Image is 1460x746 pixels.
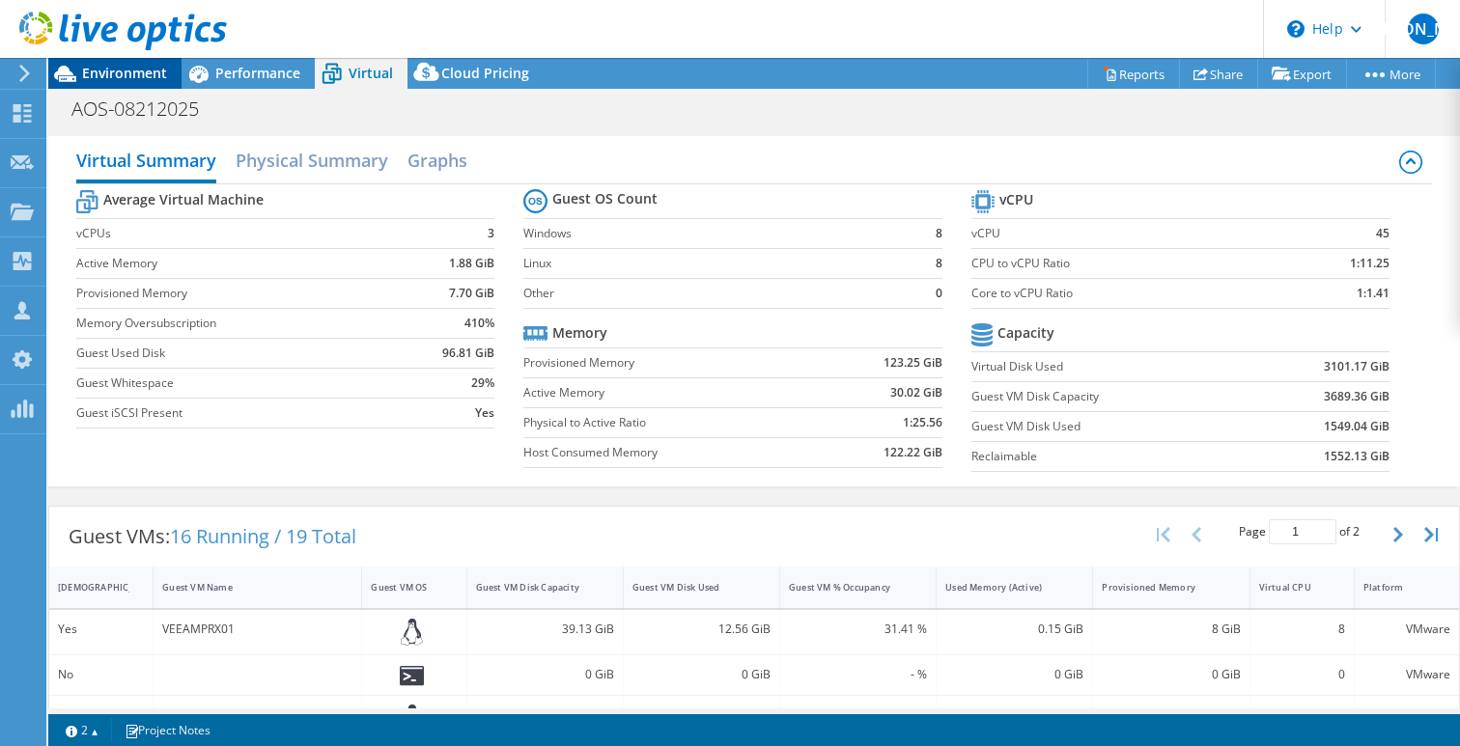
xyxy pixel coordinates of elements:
[971,224,1279,243] label: vCPU
[162,581,329,594] div: Guest VM Name
[488,224,494,243] b: 3
[884,353,942,373] b: 123.25 GiB
[76,373,404,393] label: Guest Whitespace
[523,383,820,402] label: Active Memory
[58,705,144,726] div: Yes
[523,224,921,243] label: Windows
[523,254,921,273] label: Linux
[236,141,388,180] h2: Physical Summary
[76,344,404,363] label: Guest Used Disk
[476,619,614,640] div: 39.13 GiB
[170,523,356,549] span: 16 Running / 19 Total
[1257,59,1347,89] a: Export
[999,190,1033,209] b: vCPU
[1363,705,1450,726] div: VMware
[1087,59,1180,89] a: Reports
[1324,357,1390,376] b: 3101.17 GiB
[971,357,1254,376] label: Virtual Disk Used
[523,284,921,303] label: Other
[76,284,404,303] label: Provisioned Memory
[58,619,144,640] div: Yes
[407,141,467,180] h2: Graphs
[1324,387,1390,406] b: 3689.36 GiB
[1102,705,1240,726] div: 0.13 GiB
[1376,224,1390,243] b: 45
[1363,664,1450,685] div: VMware
[464,314,494,333] b: 410%
[936,284,942,303] b: 0
[371,581,434,594] div: Guest VM OS
[632,581,747,594] div: Guest VM Disk Used
[1259,619,1345,640] div: 8
[82,64,167,82] span: Environment
[58,581,121,594] div: [DEMOGRAPHIC_DATA]
[997,323,1054,343] b: Capacity
[1179,59,1258,89] a: Share
[523,443,820,462] label: Host Consumed Memory
[476,664,614,685] div: 0 GiB
[162,619,352,640] div: VEEAMPRX01
[971,447,1254,466] label: Reclaimable
[523,353,820,373] label: Provisioned Memory
[1102,581,1217,594] div: Provisioned Memory
[449,254,494,273] b: 1.88 GiB
[1259,664,1345,685] div: 0
[58,664,144,685] div: No
[52,718,112,742] a: 2
[1102,619,1240,640] div: 8 GiB
[1408,14,1439,44] span: [PERSON_NAME]
[111,718,224,742] a: Project Notes
[76,141,216,183] h2: Virtual Summary
[936,254,942,273] b: 8
[1350,254,1390,273] b: 1:11.25
[475,403,494,423] b: Yes
[945,581,1060,594] div: Used Memory (Active)
[632,664,771,685] div: 0 GiB
[789,581,904,594] div: Guest VM % Occupancy
[76,254,404,273] label: Active Memory
[789,619,927,640] div: 31.41 %
[789,664,927,685] div: - %
[476,705,614,726] div: 1.93 GiB
[1357,284,1390,303] b: 1:1.41
[552,323,607,343] b: Memory
[49,507,376,566] div: Guest VMs:
[442,344,494,363] b: 96.81 GiB
[890,383,942,402] b: 30.02 GiB
[1346,59,1436,89] a: More
[449,284,494,303] b: 7.70 GiB
[1324,417,1390,436] b: 1549.04 GiB
[945,664,1083,685] div: 0 GiB
[632,619,771,640] div: 12.56 GiB
[76,314,404,333] label: Memory Oversubscription
[349,64,393,82] span: Virtual
[1239,519,1360,544] span: Page of
[162,705,352,726] div: vCLS-7dff240a-44d3-40a1-8239-95348df22117
[945,619,1083,640] div: 0.15 GiB
[1353,523,1360,539] span: 2
[552,189,658,208] b: Guest OS Count
[971,387,1254,406] label: Guest VM Disk Capacity
[1259,705,1345,726] div: 1
[1287,20,1305,38] svg: \n
[971,284,1279,303] label: Core to vCPU Ratio
[1269,519,1336,544] input: jump to page
[632,705,771,726] div: 0.77 GiB
[76,224,404,243] label: vCPUs
[903,413,942,432] b: 1:25.56
[945,705,1083,726] div: 0.02 GiB
[1363,581,1427,594] div: Platform
[215,64,300,82] span: Performance
[789,705,927,726] div: 84.94 %
[936,224,942,243] b: 8
[1259,581,1322,594] div: Virtual CPU
[471,373,494,393] b: 29%
[884,443,942,462] b: 122.22 GiB
[523,413,820,432] label: Physical to Active Ratio
[1324,447,1390,466] b: 1552.13 GiB
[1102,664,1240,685] div: 0 GiB
[476,581,591,594] div: Guest VM Disk Capacity
[971,417,1254,436] label: Guest VM Disk Used
[441,64,529,82] span: Cloud Pricing
[1363,619,1450,640] div: VMware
